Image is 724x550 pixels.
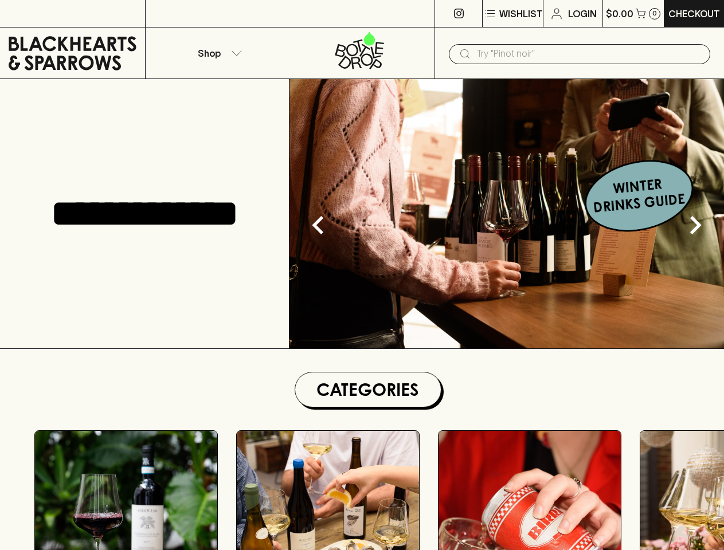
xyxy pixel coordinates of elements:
[146,7,155,21] p: ⠀
[606,7,633,21] p: $0.00
[198,46,221,60] p: Shop
[289,79,724,348] img: optimise
[300,377,436,402] h1: Categories
[568,7,597,21] p: Login
[146,27,290,78] button: Shop
[652,10,657,17] p: 0
[499,7,543,21] p: Wishlist
[295,202,341,248] button: Previous
[672,202,718,248] button: Next
[668,7,720,21] p: Checkout
[476,45,701,63] input: Try "Pinot noir"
